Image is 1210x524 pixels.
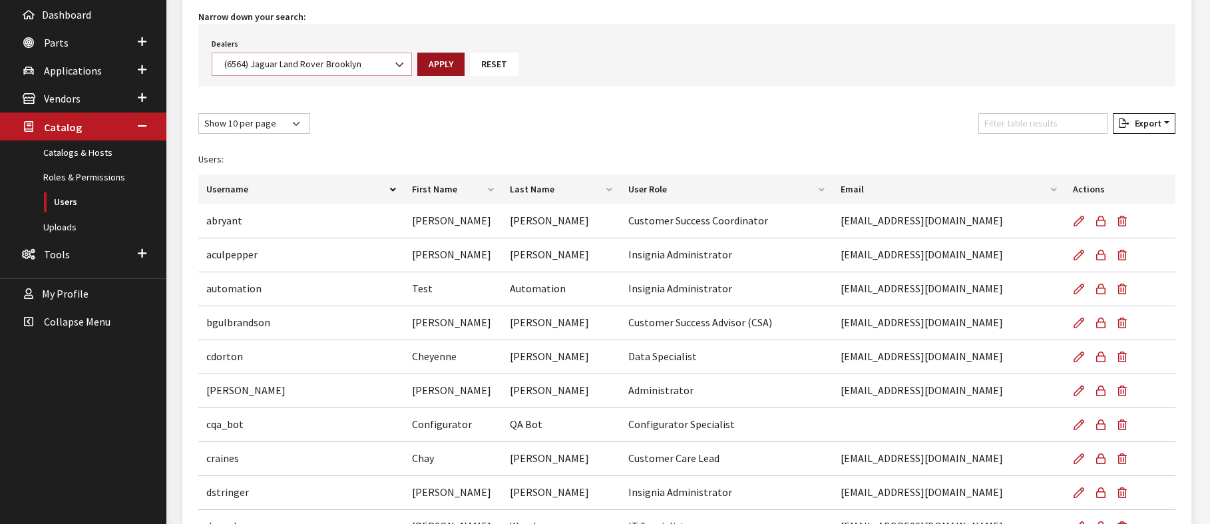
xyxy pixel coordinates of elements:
[1111,374,1138,407] button: Delete User
[1073,306,1090,340] a: Edit User
[198,174,404,204] th: Username: activate to sort column descending
[1090,204,1111,238] button: Disable User
[404,238,502,272] td: [PERSON_NAME]
[502,442,620,476] td: [PERSON_NAME]
[1065,174,1175,204] th: Actions
[620,272,833,306] td: Insignia Administrator
[620,374,833,408] td: Administrator
[198,374,404,408] td: [PERSON_NAME]
[1090,374,1111,407] button: Disable User
[1111,204,1138,238] button: Delete User
[1090,442,1111,475] button: Disable User
[1090,476,1111,509] button: Disable User
[1090,272,1111,306] button: Disable User
[833,476,1065,510] td: [EMAIL_ADDRESS][DOMAIN_NAME]
[404,442,502,476] td: Chay
[1073,442,1090,475] a: Edit User
[1129,117,1161,129] span: Export
[1090,340,1111,374] button: Disable User
[1073,408,1090,441] a: Edit User
[1111,340,1138,374] button: Delete User
[404,306,502,340] td: [PERSON_NAME]
[833,204,1065,238] td: [EMAIL_ADDRESS][DOMAIN_NAME]
[620,238,833,272] td: Insignia Administrator
[44,64,102,77] span: Applications
[1111,442,1138,475] button: Delete User
[1073,340,1090,374] a: Edit User
[502,204,620,238] td: [PERSON_NAME]
[44,36,69,49] span: Parts
[198,238,404,272] td: aculpepper
[44,315,110,328] span: Collapse Menu
[502,306,620,340] td: [PERSON_NAME]
[44,248,70,261] span: Tools
[833,374,1065,408] td: [EMAIL_ADDRESS][DOMAIN_NAME]
[212,53,412,76] span: (6564) Jaguar Land Rover Brooklyn
[198,272,404,306] td: automation
[1090,306,1111,340] button: Disable User
[978,113,1108,134] input: Filter table results
[502,340,620,374] td: [PERSON_NAME]
[1073,272,1090,306] a: Edit User
[1111,306,1138,340] button: Delete User
[212,38,238,50] label: Dealers
[1111,476,1138,509] button: Delete User
[502,476,620,510] td: [PERSON_NAME]
[620,408,833,442] td: Configurator Specialist
[502,238,620,272] td: [PERSON_NAME]
[404,340,502,374] td: Cheyenne
[42,8,91,21] span: Dashboard
[1073,476,1090,509] a: Edit User
[44,93,81,106] span: Vendors
[620,174,833,204] th: User Role: activate to sort column ascending
[833,272,1065,306] td: [EMAIL_ADDRESS][DOMAIN_NAME]
[1090,408,1111,441] button: Disable User
[404,174,502,204] th: First Name: activate to sort column ascending
[198,306,404,340] td: bgulbrandson
[620,442,833,476] td: Customer Care Lead
[198,10,1175,24] h4: Narrow down your search:
[833,238,1065,272] td: [EMAIL_ADDRESS][DOMAIN_NAME]
[1113,113,1175,134] button: Export
[44,121,82,134] span: Catalog
[404,272,502,306] td: Test
[502,174,620,204] th: Last Name: activate to sort column ascending
[620,476,833,510] td: Insignia Administrator
[220,57,403,71] span: (6564) Jaguar Land Rover Brooklyn
[620,306,833,340] td: Customer Success Advisor (CSA)
[198,408,404,442] td: cqa_bot
[620,204,833,238] td: Customer Success Coordinator
[417,53,465,76] button: Apply
[1111,272,1138,306] button: Delete User
[1090,238,1111,272] button: Disable User
[1111,408,1138,441] button: Delete User
[620,340,833,374] td: Data Specialist
[502,408,620,442] td: QA Bot
[502,272,620,306] td: Automation
[502,374,620,408] td: [PERSON_NAME]
[198,204,404,238] td: abryant
[404,374,502,408] td: [PERSON_NAME]
[1073,204,1090,238] a: Edit User
[833,306,1065,340] td: [EMAIL_ADDRESS][DOMAIN_NAME]
[833,340,1065,374] td: [EMAIL_ADDRESS][DOMAIN_NAME]
[1073,238,1090,272] a: Edit User
[198,476,404,510] td: dstringer
[833,442,1065,476] td: [EMAIL_ADDRESS][DOMAIN_NAME]
[198,340,404,374] td: cdorton
[833,174,1065,204] th: Email: activate to sort column ascending
[1073,374,1090,407] a: Edit User
[198,442,404,476] td: craines
[198,144,1175,174] caption: Users:
[42,287,89,300] span: My Profile
[404,408,502,442] td: Configurator
[404,476,502,510] td: [PERSON_NAME]
[404,204,502,238] td: [PERSON_NAME]
[1111,238,1138,272] button: Delete User
[470,53,518,76] button: Reset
